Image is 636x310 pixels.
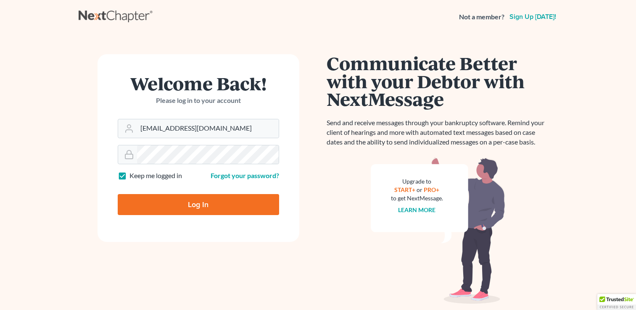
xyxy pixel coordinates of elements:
[424,186,439,193] a: PRO+
[211,171,279,179] a: Forgot your password?
[118,194,279,215] input: Log In
[398,206,435,213] a: Learn more
[394,186,415,193] a: START+
[391,177,443,186] div: Upgrade to
[417,186,422,193] span: or
[508,13,558,20] a: Sign up [DATE]!
[118,96,279,105] p: Please log in to your account
[118,74,279,92] h1: Welcome Back!
[459,12,504,22] strong: Not a member?
[597,294,636,310] div: TrustedSite Certified
[391,194,443,202] div: to get NextMessage.
[371,157,505,304] img: nextmessage_bg-59042aed3d76b12b5cd301f8e5b87938c9018125f34e5fa2b7a6b67550977c72.svg
[327,54,549,108] h1: Communicate Better with your Debtor with NextMessage
[129,171,182,181] label: Keep me logged in
[327,118,549,147] p: Send and receive messages through your bankruptcy software. Remind your client of hearings and mo...
[137,119,279,138] input: Email Address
